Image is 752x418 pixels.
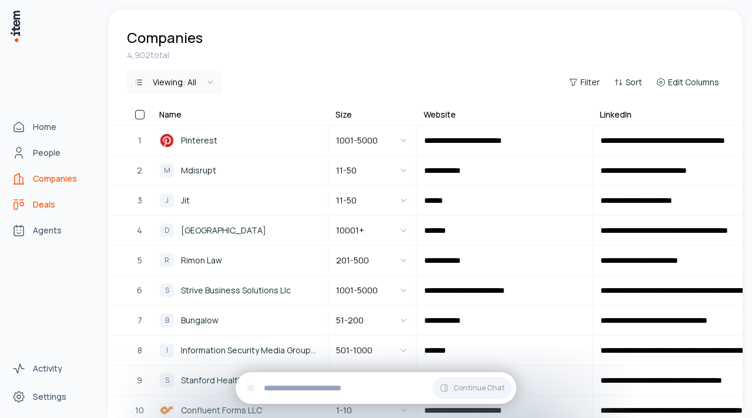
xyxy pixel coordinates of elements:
[153,186,327,215] a: JJit
[138,134,142,147] span: 1
[153,156,327,185] a: MMdisrupt
[160,163,174,178] div: M
[7,385,96,409] a: Settings
[181,224,266,237] span: [GEOGRAPHIC_DATA]
[153,126,327,155] a: PinterestPinterest
[160,403,174,417] img: Confluent Forms LLC
[33,225,62,236] span: Agents
[160,313,174,327] div: B
[137,344,142,357] span: 8
[7,167,96,190] a: Companies
[135,404,144,417] span: 10
[7,115,96,139] a: Home
[160,343,174,357] div: I
[609,74,647,91] button: Sort
[9,9,21,43] img: Item Brain Logo
[153,216,327,245] a: D[GEOGRAPHIC_DATA]
[580,76,600,88] span: Filter
[160,133,174,148] img: Pinterest
[181,374,263,387] span: Stanford Health Care
[33,199,55,210] span: Deals
[181,134,217,147] span: Pinterest
[236,372,516,404] div: Continue Chat
[335,109,352,121] div: Size
[160,193,174,208] div: J
[153,276,327,305] a: SStrive Business Solutions Llc
[652,74,724,91] button: Edit Columns
[153,366,327,394] a: SStanford Health Care
[181,194,190,207] span: Jit
[424,109,456,121] div: Website
[160,283,174,297] div: S
[127,49,724,61] div: 4,902 total
[33,391,66,403] span: Settings
[181,254,222,267] span: Rimon Law
[181,164,216,177] span: Mdisrupt
[159,109,182,121] div: Name
[7,193,96,216] a: Deals
[454,383,505,393] span: Continue Chat
[33,121,56,133] span: Home
[626,76,642,88] span: Sort
[160,373,174,387] div: S
[137,254,142,267] span: 5
[137,164,142,177] span: 2
[7,219,96,242] a: Agents
[33,173,77,185] span: Companies
[153,306,327,335] a: BBungalow
[153,336,327,365] a: IInformation Security Media Group (ismg)
[668,76,719,88] span: Edit Columns
[153,246,327,275] a: RRimon Law
[137,194,142,207] span: 3
[137,224,142,237] span: 4
[564,74,605,91] button: Filter
[181,284,291,297] span: Strive Business Solutions Llc
[600,109,632,121] div: LinkedIn
[160,253,174,267] div: R
[181,344,320,357] span: Information Security Media Group (ismg)
[33,147,61,159] span: People
[160,223,174,238] div: D
[137,284,142,297] span: 6
[7,141,96,165] a: People
[127,28,203,47] h1: Companies
[153,76,196,88] div: Viewing:
[7,357,96,380] a: Activity
[137,314,142,327] span: 7
[181,314,219,327] span: Bungalow
[432,377,512,399] button: Continue Chat
[33,363,62,374] span: Activity
[181,404,262,417] span: Confluent Forms LLC
[137,374,142,387] span: 9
